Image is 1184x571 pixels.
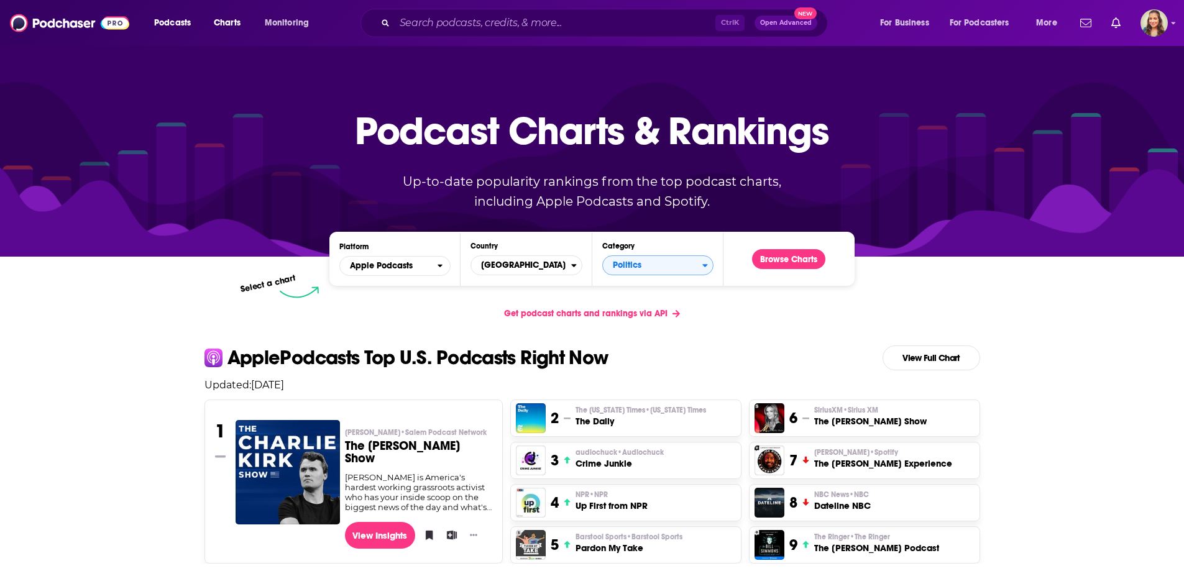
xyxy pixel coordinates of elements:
img: User Profile [1140,9,1168,37]
h3: 5 [551,536,559,554]
a: The [US_STATE] Times•[US_STATE] TimesThe Daily [576,405,706,427]
h2: Platforms [339,256,451,276]
span: Barstool Sports [576,532,682,542]
h3: 2 [551,409,559,427]
a: Get podcast charts and rankings via API [494,298,690,329]
h3: 7 [789,451,797,470]
button: Categories [602,255,714,275]
button: Show More Button [465,529,482,541]
p: Up-to-date popularity rankings from the top podcast charts, including Apple Podcasts and Spotify. [379,171,806,211]
button: Add to List [443,526,455,544]
img: Podchaser - Follow, Share and Rate Podcasts [10,11,129,35]
div: [PERSON_NAME] is America's hardest working grassroots activist who has your inside scoop on the b... [345,472,492,512]
h3: 9 [789,536,797,554]
span: The [US_STATE] Times [576,405,706,415]
span: For Podcasters [950,14,1009,32]
span: • The Ringer [850,532,890,541]
p: NPR • NPR [576,490,648,500]
span: Charts [214,14,241,32]
span: • [US_STATE] Times [645,406,706,414]
span: Logged in as adriana.guzman [1140,9,1168,37]
h3: 1 [215,420,226,442]
a: Show notifications dropdown [1106,12,1126,34]
span: • Barstool Sports [626,532,682,541]
span: • Salem Podcast Network [400,428,487,437]
span: Get podcast charts and rankings via API [504,308,668,319]
h3: Dateline NBC [814,500,871,512]
a: View Insights [345,522,415,549]
span: Podcasts [154,14,191,32]
a: [PERSON_NAME]•Salem Podcast NetworkThe [PERSON_NAME] Show [345,427,492,472]
a: Pardon My Take [516,530,546,560]
p: Joe Rogan • Spotify [814,447,952,457]
h3: 4 [551,493,559,512]
a: SiriusXM•Sirius XMThe [PERSON_NAME] Show [814,405,927,427]
img: The Joe Rogan Experience [755,445,784,475]
p: The New York Times • New York Times [576,405,706,415]
span: SiriusXM [814,405,878,415]
span: Monitoring [265,14,309,32]
span: • Spotify [870,448,898,457]
h3: The [PERSON_NAME] Experience [814,457,952,470]
button: open menu [145,13,207,33]
a: NPR•NPRUp First from NPR [576,490,648,512]
button: open menu [871,13,945,33]
img: Up First from NPR [516,488,546,518]
h3: The [PERSON_NAME] Show [814,415,927,427]
h3: Pardon My Take [576,542,682,554]
span: [GEOGRAPHIC_DATA] [471,255,571,276]
span: audiochuck [576,447,664,457]
p: audiochuck • Audiochuck [576,447,664,457]
button: Show profile menu [1140,9,1168,37]
span: • Sirius XM [843,406,878,414]
h3: The [PERSON_NAME] Show [345,440,492,465]
button: open menu [942,13,1027,33]
a: audiochuck•AudiochuckCrime Junkie [576,447,664,470]
h3: Crime Junkie [576,457,664,470]
p: The Ringer • The Ringer [814,532,939,542]
p: Barstool Sports • Barstool Sports [576,532,682,542]
a: [PERSON_NAME]•SpotifyThe [PERSON_NAME] Experience [814,447,952,470]
img: The Megyn Kelly Show [755,403,784,433]
button: Bookmark Podcast [420,526,433,544]
span: [PERSON_NAME] [814,447,898,457]
a: The Charlie Kirk Show [236,420,340,524]
h3: The Daily [576,415,706,427]
button: open menu [256,13,325,33]
span: [PERSON_NAME] [345,427,487,437]
a: Crime Junkie [516,445,546,475]
span: More [1036,14,1057,32]
button: Countries [470,255,582,275]
p: Podcast Charts & Rankings [355,90,829,171]
img: apple Icon [204,349,223,367]
img: The Daily [516,403,546,433]
a: The Ringer•The RingerThe [PERSON_NAME] Podcast [814,532,939,554]
span: New [794,7,817,19]
span: The Ringer [814,532,890,542]
h3: 8 [789,493,797,512]
span: Open Advanced [760,20,812,26]
input: Search podcasts, credits, & more... [395,13,715,33]
p: SiriusXM • Sirius XM [814,405,927,415]
a: The Bill Simmons Podcast [755,530,784,560]
button: open menu [339,256,451,276]
h3: Up First from NPR [576,500,648,512]
div: Search podcasts, credits, & more... [372,9,840,37]
span: • NBC [849,490,869,499]
img: Dateline NBC [755,488,784,518]
span: • NPR [589,490,608,499]
a: Charts [206,13,248,33]
button: open menu [1027,13,1073,33]
button: Browse Charts [752,249,825,269]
